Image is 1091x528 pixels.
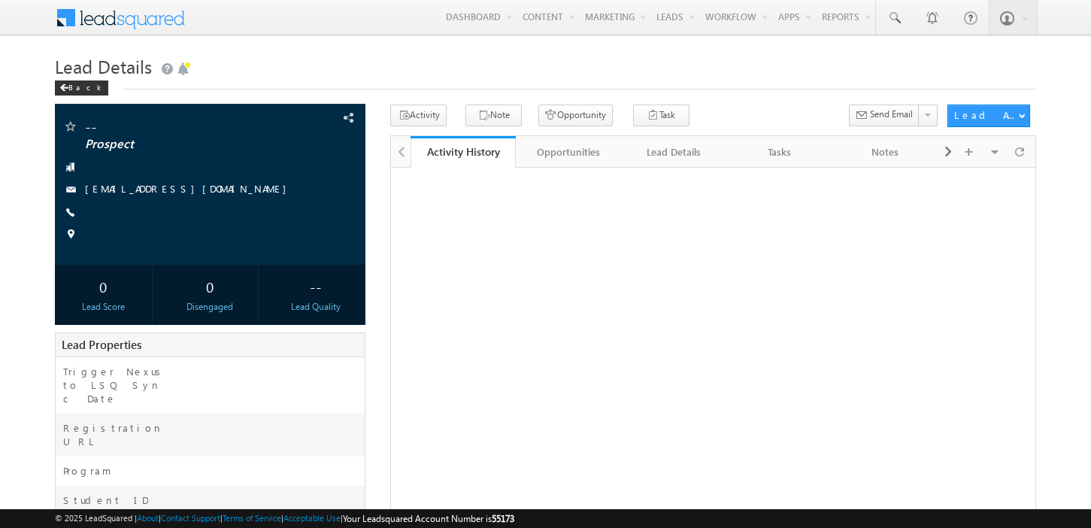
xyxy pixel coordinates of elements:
[528,143,608,161] div: Opportunities
[223,513,281,523] a: Terms of Service
[55,80,108,96] div: Back
[63,493,148,507] label: Student ID
[85,137,277,152] span: Prospect
[59,300,149,314] div: Lead Score
[55,511,514,526] span: © 2025 LeadSquared | | | | |
[728,136,834,168] a: Tasks
[465,105,522,126] button: Note
[422,144,505,159] div: Activity History
[411,136,517,168] a: Activity History
[343,513,514,524] span: Your Leadsquared Account Number is
[63,365,168,405] label: Trigger Nexus to LSQ Sync Date
[622,136,728,168] a: Lead Details
[845,143,926,161] div: Notes
[62,337,141,352] span: Lead Properties
[165,300,255,314] div: Disengaged
[954,108,1018,122] div: Lead Actions
[165,272,255,300] div: 0
[55,54,152,78] span: Lead Details
[85,182,294,195] a: [EMAIL_ADDRESS][DOMAIN_NAME]
[740,143,820,161] div: Tasks
[947,105,1030,127] button: Lead Actions
[85,119,277,134] span: --
[137,513,159,523] a: About
[833,136,939,168] a: Notes
[634,143,714,161] div: Lead Details
[63,421,168,448] label: Registration URL
[63,464,111,478] label: Program
[538,105,613,126] button: Opportunity
[870,108,913,121] span: Send Email
[271,300,361,314] div: Lead Quality
[516,136,622,168] a: Opportunities
[283,513,341,523] a: Acceptable Use
[633,105,689,126] button: Task
[161,513,220,523] a: Contact Support
[390,105,447,126] button: Activity
[849,105,920,126] button: Send Email
[492,513,514,524] span: 55173
[59,272,149,300] div: 0
[55,80,116,93] a: Back
[271,272,361,300] div: --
